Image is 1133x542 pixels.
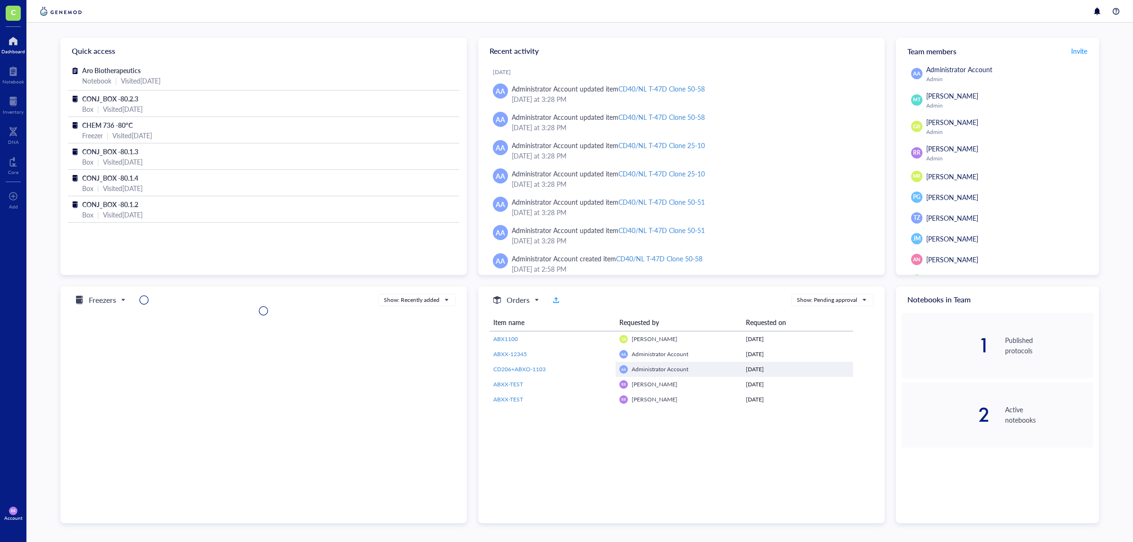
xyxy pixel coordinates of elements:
span: [PERSON_NAME] [926,213,978,223]
span: AA [496,142,505,153]
span: [PERSON_NAME] [632,380,677,388]
a: AAAdministrator Account updated itemCD40/NL T-47D Clone 50-58[DATE] at 3:28 PM [486,80,877,108]
span: MR [913,173,921,180]
a: Notebook [2,64,24,84]
span: AA [496,227,505,238]
div: 2 [902,405,990,424]
div: Administrator Account updated item [512,83,705,94]
div: Team members [896,38,1099,64]
div: | [97,183,99,193]
div: [DATE] [746,335,849,343]
a: ABXX-12345 [493,350,612,359]
span: CONJ_BOX -80.1.4 [82,173,138,183]
div: Add [9,204,18,209]
span: TZ [913,214,920,222]
span: AN [913,256,920,263]
th: Requested on [742,314,853,331]
span: AA [496,86,505,96]
th: Item name [490,314,616,331]
div: Box [82,157,93,167]
span: [PERSON_NAME] [632,335,677,343]
div: Admin [926,128,1090,136]
span: [PERSON_NAME] [926,172,978,181]
a: Invite [1071,43,1088,58]
div: Administrator Account updated item [512,112,705,122]
div: [DATE] at 3:28 PM [512,122,870,133]
a: CD206+ABXO-1103 [493,365,612,374]
div: CD40/NL T-47D Clone 50-58 [618,84,705,93]
span: [PERSON_NAME] [926,255,978,264]
a: DNA [8,124,19,145]
a: AAAdministrator Account updated itemCD40/NL T-47D Clone 50-51[DATE] at 3:28 PM [486,193,877,221]
a: AAAdministrator Account updated itemCD40/NL T-47D Clone 25-10[DATE] at 3:28 PM [486,165,877,193]
div: Freezer [82,130,103,141]
div: | [97,104,99,114]
span: AA [621,367,626,371]
div: Inventory [3,109,24,115]
div: Account [4,515,23,521]
div: | [97,157,99,167]
div: Published protocols [1005,335,1093,356]
div: Admin [926,75,1090,83]
div: Visited [DATE] [121,75,161,86]
span: RR [913,149,921,157]
span: AA [621,352,626,356]
div: | [107,130,109,141]
div: CD40/NL T-47D Clone 50-51 [618,197,705,207]
div: [DATE] [746,380,849,389]
h5: Freezers [89,294,116,306]
div: CD40/NL T-47D Clone 25-10 [618,141,705,150]
span: AA [913,70,920,78]
div: Admin [926,155,1090,162]
div: Box [82,183,93,193]
span: CONJ_BOX -80.2.3 [82,94,138,103]
span: AA [496,114,505,125]
div: Core [8,169,18,175]
span: AA [496,256,505,266]
div: [DATE] [746,395,849,404]
div: Notebooks in Team [896,286,1099,313]
div: Admin [926,102,1090,109]
div: CD40/NL T-47D Clone 25-10 [618,169,705,178]
div: Quick access [60,38,467,64]
div: Box [82,104,93,114]
span: [PERSON_NAME] [926,117,978,127]
span: PG [913,193,921,201]
div: Active notebooks [1005,404,1093,425]
div: Visited [DATE] [103,104,143,114]
div: Box [82,209,93,220]
a: ABXX-TEST [493,380,612,389]
a: AAAdministrator Account updated itemCD40/NL T-47D Clone 50-58[DATE] at 3:28 PM [486,108,877,136]
span: ABXX-TEST [493,380,523,388]
div: CD40/NL T-47D Clone 50-58 [618,112,705,122]
div: Notebook [82,75,111,86]
div: Visited [DATE] [112,130,152,141]
span: RR [11,509,15,513]
span: AA [496,199,505,209]
div: Notebook [2,79,24,84]
div: [DATE] [493,68,877,76]
div: | [115,75,117,86]
div: Administrator Account updated item [512,197,705,207]
span: ABXX-TEST [493,395,523,403]
a: AAAdministrator Account updated itemCD40/NL T-47D Clone 25-10[DATE] at 3:28 PM [486,136,877,165]
div: Show: Recently added [384,296,440,304]
a: AAAdministrator Account updated itemCD40/NL T-47D Clone 50-51[DATE] at 3:28 PM [486,221,877,250]
span: Administrator Account [926,65,992,74]
span: Administrator Account [632,350,688,358]
span: C [11,6,16,18]
div: [DATE] at 3:28 PM [512,235,870,246]
a: Inventory [3,94,24,115]
div: [DATE] [746,365,849,374]
div: Administrator Account updated item [512,225,705,235]
span: [PERSON_NAME] [632,395,677,403]
span: CHEM 736 -80°C [82,120,133,130]
span: GB [622,337,626,341]
span: RR [622,382,626,386]
span: MT [913,96,920,103]
div: [DATE] [746,350,849,359]
div: Visited [DATE] [103,157,143,167]
div: DNA [8,139,19,145]
div: [DATE] at 3:28 PM [512,150,870,161]
span: CD206+ABXO-1103 [493,365,546,373]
